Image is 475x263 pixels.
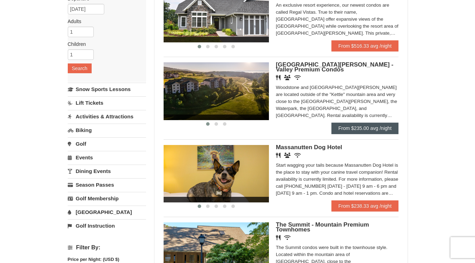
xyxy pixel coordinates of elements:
i: Restaurant [276,75,281,80]
span: The Summit - Mountain Premium Townhomes [276,221,369,233]
label: Adults [68,18,141,25]
label: Children [68,41,141,48]
a: Events [68,151,146,164]
a: From $238.33 avg /night [331,200,399,212]
i: Wireless Internet (free) [284,235,291,240]
span: Massanutten Dog Hotel [276,144,342,151]
span: [GEOGRAPHIC_DATA][PERSON_NAME] - Valley Premium Condos [276,61,394,73]
div: Start wagging your tails because Massanutten Dog Hotel is the place to stay with your canine trav... [276,162,399,197]
i: Restaurant [276,153,281,158]
a: Dining Events [68,165,146,178]
a: Biking [68,124,146,137]
i: Restaurant [276,235,281,240]
a: Activities & Attractions [68,110,146,123]
strong: Price per Night: (USD $) [68,257,119,262]
h4: Filter By: [68,244,146,251]
div: Woodstone and [GEOGRAPHIC_DATA][PERSON_NAME] are located outside of the "Kettle" mountain area an... [276,84,399,119]
a: Golf Instruction [68,219,146,232]
div: An exclusive resort experience, our newest condos are called Regal Vistas. True to their name, [G... [276,2,399,37]
a: Golf Membership [68,192,146,205]
button: Search [68,63,92,73]
i: Banquet Facilities [284,153,291,158]
a: From $235.00 avg /night [331,123,399,134]
a: Lift Tickets [68,96,146,109]
a: [GEOGRAPHIC_DATA] [68,206,146,219]
i: Wireless Internet (free) [294,75,301,80]
i: Banquet Facilities [284,75,291,80]
a: Snow Sports Lessons [68,83,146,96]
a: Season Passes [68,178,146,191]
a: Golf [68,137,146,150]
i: Wireless Internet (free) [294,153,301,158]
a: From $516.33 avg /night [331,40,399,51]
